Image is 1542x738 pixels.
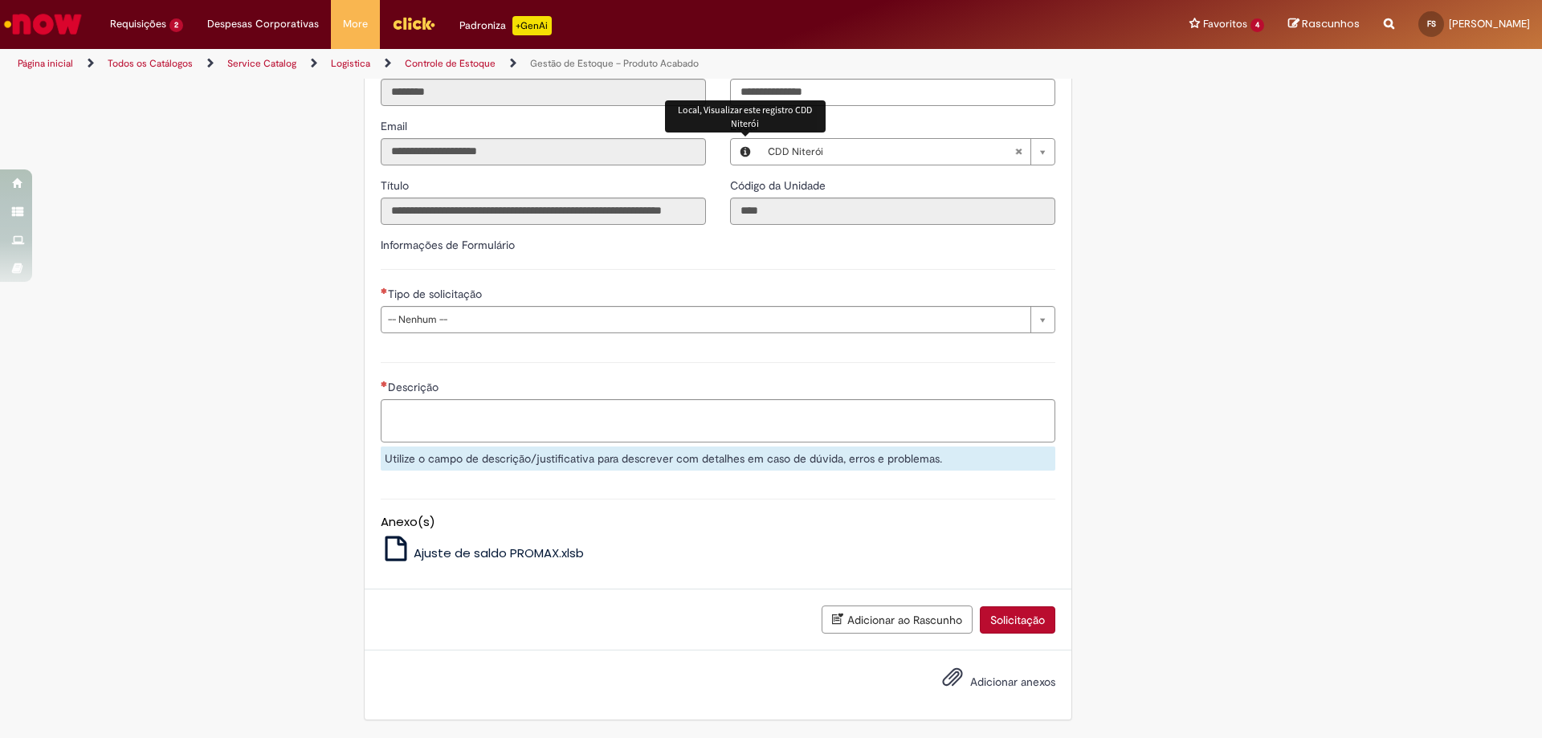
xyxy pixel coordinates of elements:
input: ID [381,79,706,106]
span: 2 [169,18,183,32]
span: Necessários [381,381,388,387]
button: Adicionar ao Rascunho [822,605,973,634]
h5: Anexo(s) [381,516,1055,529]
ul: Trilhas de página [12,49,1016,79]
input: Código da Unidade [730,198,1055,225]
p: +GenAi [512,16,552,35]
img: ServiceNow [2,8,84,40]
img: click_logo_yellow_360x200.png [392,11,435,35]
a: Controle de Estoque [405,57,496,70]
button: Solicitação [980,606,1055,634]
abbr: Limpar campo Local [1006,139,1030,165]
a: Logistica [331,57,370,70]
a: Gestão de Estoque – Produto Acabado [530,57,699,70]
textarea: Descrição [381,399,1055,442]
a: Todos os Catálogos [108,57,193,70]
span: Ajuste de saldo PROMAX.xlsb [414,544,584,561]
div: Padroniza [459,16,552,35]
a: Service Catalog [227,57,296,70]
a: CDD NiteróiLimpar campo Local [760,139,1055,165]
span: Somente leitura - Título [381,178,412,193]
div: Local, Visualizar este registro CDD Niterói [665,100,826,133]
input: Telefone de Contato [730,79,1055,106]
label: Somente leitura - Código da Unidade [730,177,829,194]
span: -- Nenhum -- [388,307,1022,332]
input: Email [381,138,706,165]
span: CDD Niterói [768,139,1014,165]
label: Somente leitura - Email [381,118,410,134]
span: Descrição [388,380,442,394]
a: Rascunhos [1288,17,1360,32]
label: Somente leitura - Título [381,177,412,194]
a: Ajuste de saldo PROMAX.xlsb [381,544,585,561]
button: Local, Visualizar este registro CDD Niterói [731,139,760,165]
span: Favoritos [1203,16,1247,32]
input: Título [381,198,706,225]
span: Requisições [110,16,166,32]
span: Adicionar anexos [970,675,1055,689]
span: FS [1427,18,1436,29]
label: Informações de Formulário [381,238,515,252]
span: [PERSON_NAME] [1449,17,1530,31]
span: More [343,16,368,32]
span: Necessários [381,287,388,294]
div: Utilize o campo de descrição/justificativa para descrever com detalhes em caso de dúvida, erros e... [381,446,1055,471]
span: Somente leitura - Email [381,119,410,133]
a: Página inicial [18,57,73,70]
span: 4 [1250,18,1264,32]
button: Adicionar anexos [938,663,967,699]
span: Rascunhos [1302,16,1360,31]
span: Tipo de solicitação [388,287,485,301]
span: Somente leitura - Código da Unidade [730,178,829,193]
span: Despesas Corporativas [207,16,319,32]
